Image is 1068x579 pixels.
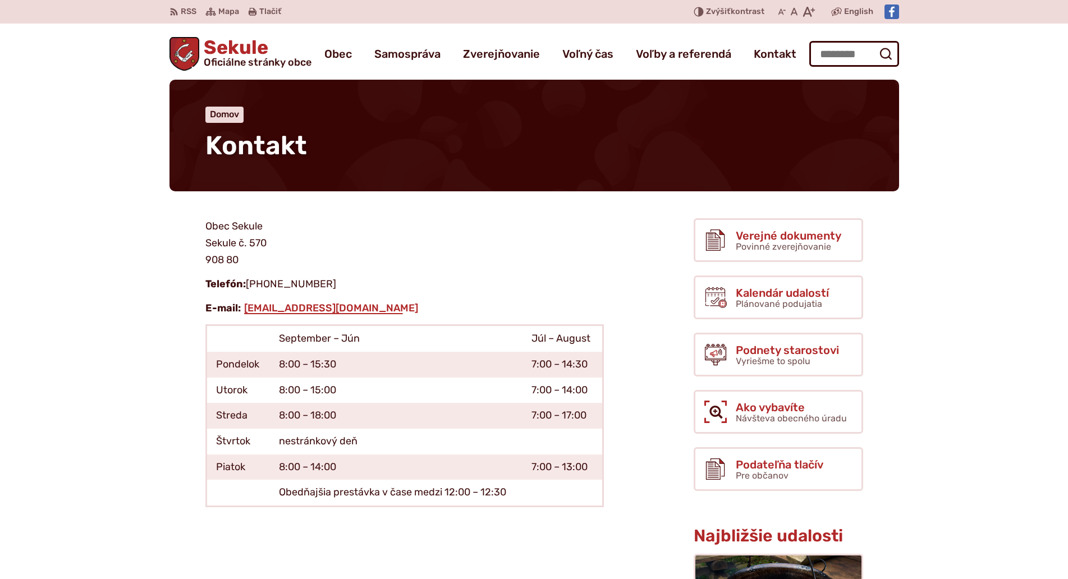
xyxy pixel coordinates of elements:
td: Utorok [206,378,270,403]
strong: E-mail: [205,302,241,314]
span: Pre občanov [736,470,789,481]
span: Vyriešme to spolu [736,356,810,366]
span: Kalendár udalostí [736,287,829,299]
td: 8:00 – 14:00 [270,454,522,480]
span: kontrast [706,7,764,17]
td: 7:00 – 14:30 [522,352,603,378]
span: RSS [181,5,196,19]
strong: Telefón: [205,278,246,290]
a: Logo Sekule, prejsť na domovskú stránku. [169,37,312,71]
p: Obec Sekule Sekule č. 570 908 80 [205,218,604,268]
a: Verejné dokumenty Povinné zverejňovanie [694,218,863,262]
span: Mapa [218,5,239,19]
span: Podnety starostovi [736,344,839,356]
td: September – Jún [270,325,522,352]
span: Sekule [199,38,311,67]
a: Podateľňa tlačív Pre občanov [694,447,863,491]
span: English [844,5,873,19]
td: Streda [206,403,270,429]
td: Pondelok [206,352,270,378]
a: Zverejňovanie [463,38,540,70]
span: Plánované podujatia [736,298,822,309]
img: Prejsť na domovskú stránku [169,37,200,71]
a: Podnety starostovi Vyriešme to spolu [694,333,863,376]
td: Štvrtok [206,429,270,454]
span: Povinné zverejňovanie [736,241,831,252]
td: nestránkový deň [270,429,522,454]
td: Júl – August [522,325,603,352]
a: Kalendár udalostí Plánované podujatia [694,275,863,319]
span: Verejné dokumenty [736,229,841,242]
td: 7:00 – 14:00 [522,378,603,403]
span: Tlačiť [259,7,281,17]
td: 8:00 – 18:00 [270,403,522,429]
a: Voľby a referendá [636,38,731,70]
a: English [842,5,876,19]
p: [PHONE_NUMBER] [205,276,604,293]
a: [EMAIL_ADDRESS][DOMAIN_NAME] [243,302,419,314]
img: Prejsť na Facebook stránku [884,4,899,19]
td: 7:00 – 17:00 [522,403,603,429]
td: Piatok [206,454,270,480]
span: Kontakt [205,130,307,161]
a: Samospráva [374,38,441,70]
td: 8:00 – 15:30 [270,352,522,378]
h3: Najbližšie udalosti [694,527,863,545]
a: Kontakt [754,38,796,70]
a: Domov [210,109,239,120]
a: Obec [324,38,352,70]
td: 8:00 – 15:00 [270,378,522,403]
span: Návšteva obecného úradu [736,413,847,424]
span: Ako vybavíte [736,401,847,413]
a: Ako vybavíte Návšteva obecného úradu [694,390,863,434]
td: 7:00 – 13:00 [522,454,603,480]
a: Voľný čas [562,38,613,70]
td: Obedňajšia prestávka v čase medzi 12:00 – 12:30 [270,480,522,506]
span: Oficiálne stránky obce [204,57,311,67]
span: Zvýšiť [706,7,731,16]
span: Podateľňa tlačív [736,458,823,471]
